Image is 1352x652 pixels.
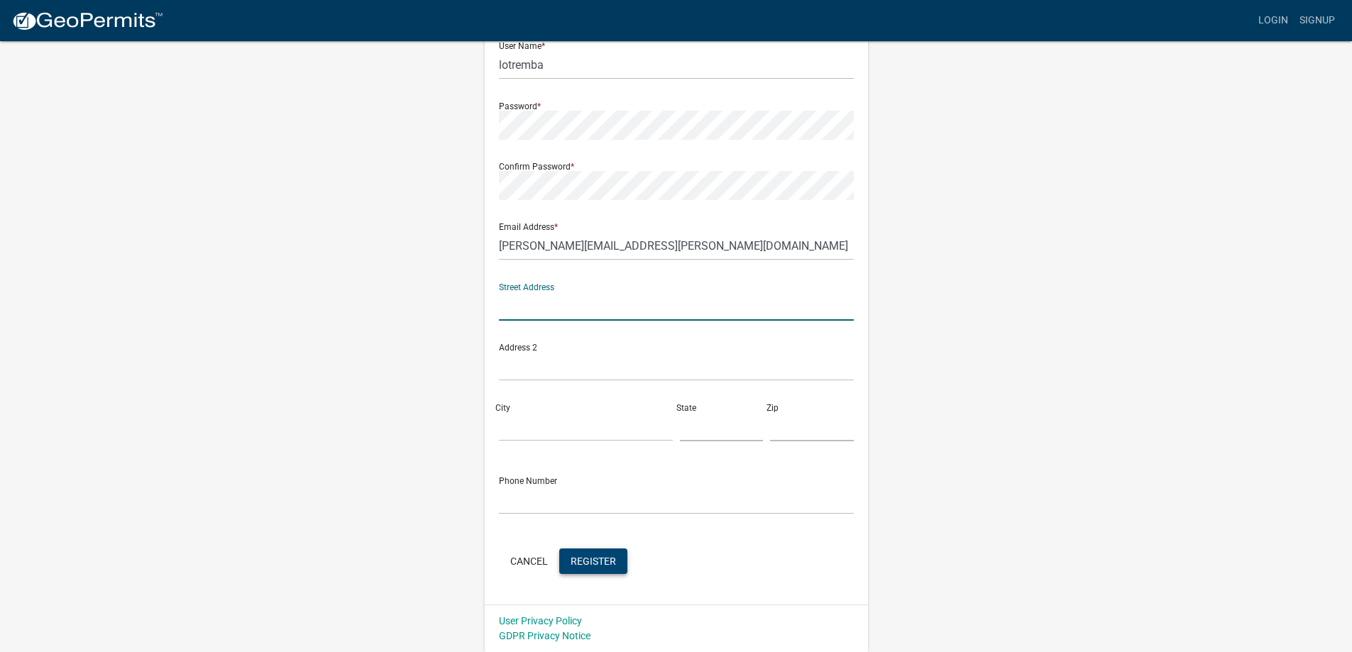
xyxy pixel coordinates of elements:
a: Login [1253,7,1294,34]
a: Signup [1294,7,1341,34]
a: GDPR Privacy Notice [499,630,590,641]
button: Register [559,548,627,574]
button: Cancel [499,548,559,574]
span: Register [571,555,616,566]
a: User Privacy Policy [499,615,582,626]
